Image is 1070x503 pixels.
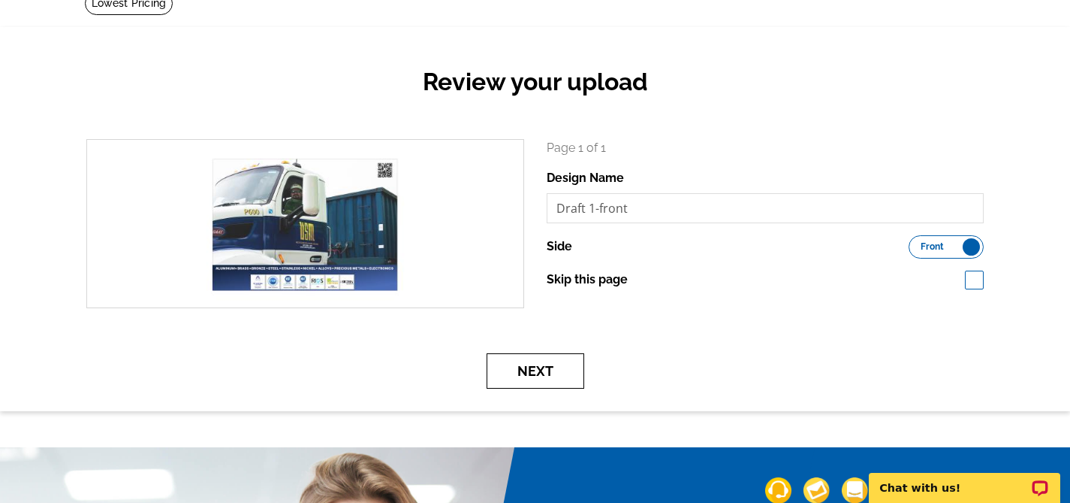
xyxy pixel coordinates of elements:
[547,169,624,187] label: Design Name
[547,271,628,289] label: Skip this page
[921,243,944,250] span: Front
[547,193,984,223] input: File Name
[75,68,995,96] h2: Review your upload
[487,353,584,389] button: Next
[859,456,1070,503] iframe: LiveChat chat widget
[547,139,984,157] p: Page 1 of 1
[547,238,572,256] label: Side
